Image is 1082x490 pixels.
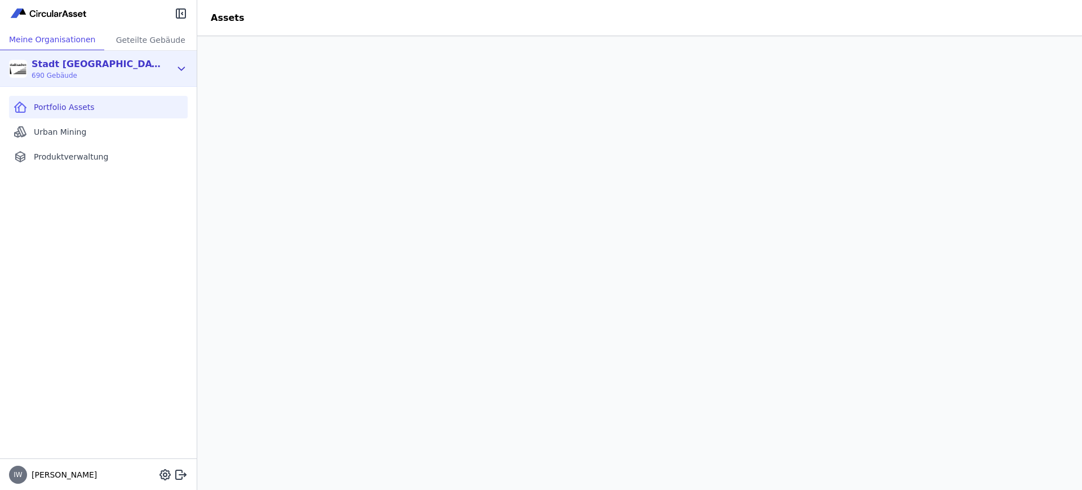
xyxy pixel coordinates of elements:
[34,151,108,162] span: Produktverwaltung
[9,60,27,78] img: Stadt Aachen Gebäudemanagement
[34,126,86,138] span: Urban Mining
[104,29,197,50] div: Geteilte Gebäude
[14,471,22,478] span: IW
[197,36,1082,490] iframe: retool
[9,7,89,20] img: Concular
[32,58,161,71] div: Stadt [GEOGRAPHIC_DATA] Gebäudemanagement
[32,71,161,80] span: 690 Gebäude
[34,101,95,113] span: Portfolio Assets
[27,469,97,480] span: [PERSON_NAME]
[197,11,258,25] div: Assets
